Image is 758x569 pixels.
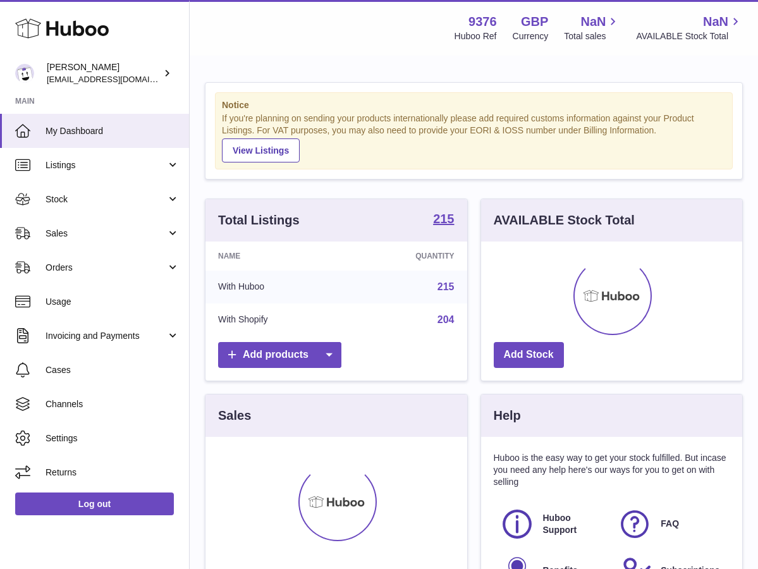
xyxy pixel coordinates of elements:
[455,30,497,42] div: Huboo Ref
[513,30,549,42] div: Currency
[205,242,346,271] th: Name
[46,398,180,410] span: Channels
[46,364,180,376] span: Cases
[618,507,723,541] a: FAQ
[46,296,180,308] span: Usage
[468,13,497,30] strong: 9376
[500,507,606,541] a: Huboo Support
[433,212,454,225] strong: 215
[543,512,604,536] span: Huboo Support
[46,125,180,137] span: My Dashboard
[437,281,455,292] a: 215
[564,13,620,42] a: NaN Total sales
[703,13,728,30] span: NaN
[222,113,726,162] div: If you're planning on sending your products internationally please add required customs informati...
[218,212,300,229] h3: Total Listings
[222,138,300,162] a: View Listings
[636,30,743,42] span: AVAILABLE Stock Total
[47,61,161,85] div: [PERSON_NAME]
[46,467,180,479] span: Returns
[346,242,467,271] th: Quantity
[218,407,251,424] h3: Sales
[46,262,166,274] span: Orders
[205,271,346,303] td: With Huboo
[46,159,166,171] span: Listings
[15,493,174,515] a: Log out
[15,64,34,83] img: info@azura-rose.com
[564,30,620,42] span: Total sales
[46,228,166,240] span: Sales
[47,74,186,84] span: [EMAIL_ADDRESS][DOMAIN_NAME]
[205,303,346,336] td: With Shopify
[433,212,454,228] a: 215
[494,407,521,424] h3: Help
[661,518,679,530] span: FAQ
[222,99,726,111] strong: Notice
[46,193,166,205] span: Stock
[437,314,455,325] a: 204
[636,13,743,42] a: NaN AVAILABLE Stock Total
[494,212,635,229] h3: AVAILABLE Stock Total
[218,342,341,368] a: Add products
[521,13,548,30] strong: GBP
[46,330,166,342] span: Invoicing and Payments
[494,452,730,488] p: Huboo is the easy way to get your stock fulfilled. But incase you need any help here's our ways f...
[46,432,180,444] span: Settings
[494,342,564,368] a: Add Stock
[580,13,606,30] span: NaN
